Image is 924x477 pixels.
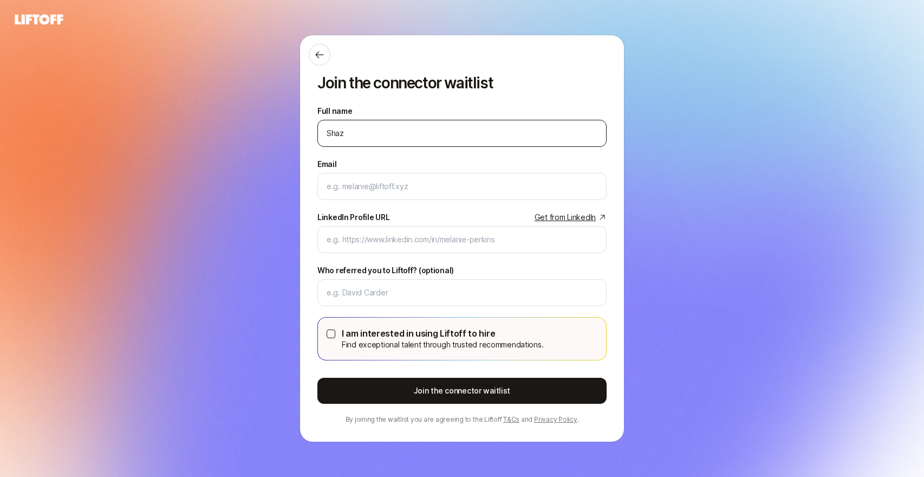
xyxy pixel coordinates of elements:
[317,74,607,92] p: Join the connector waitlist
[503,415,519,423] a: T&Cs
[317,105,352,118] label: Full name
[327,233,597,246] input: e.g. https://www.linkedin.com/in/melanie-perkins
[317,378,607,404] button: Join the connector waitlist
[317,211,389,224] div: LinkedIn Profile URL
[327,127,597,140] input: e.g. Melanie Perkins
[535,211,607,224] a: Get from LinkedIn
[327,180,597,193] input: e.g. melanie@liftoff.xyz
[327,330,335,338] button: I am interested in using Liftoff to hireFind exceptional talent through trusted recommendations.
[342,338,543,351] p: Find exceptional talent through trusted recommendations.
[534,415,577,423] a: Privacy Policy
[317,158,337,171] label: Email
[342,326,543,340] p: I am interested in using Liftoff to hire
[317,264,454,277] label: Who referred you to Liftoff? (optional)
[317,415,607,424] p: By joining the waitlist you are agreeing to the Liftoff and .
[327,286,597,299] input: e.g. David Carder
